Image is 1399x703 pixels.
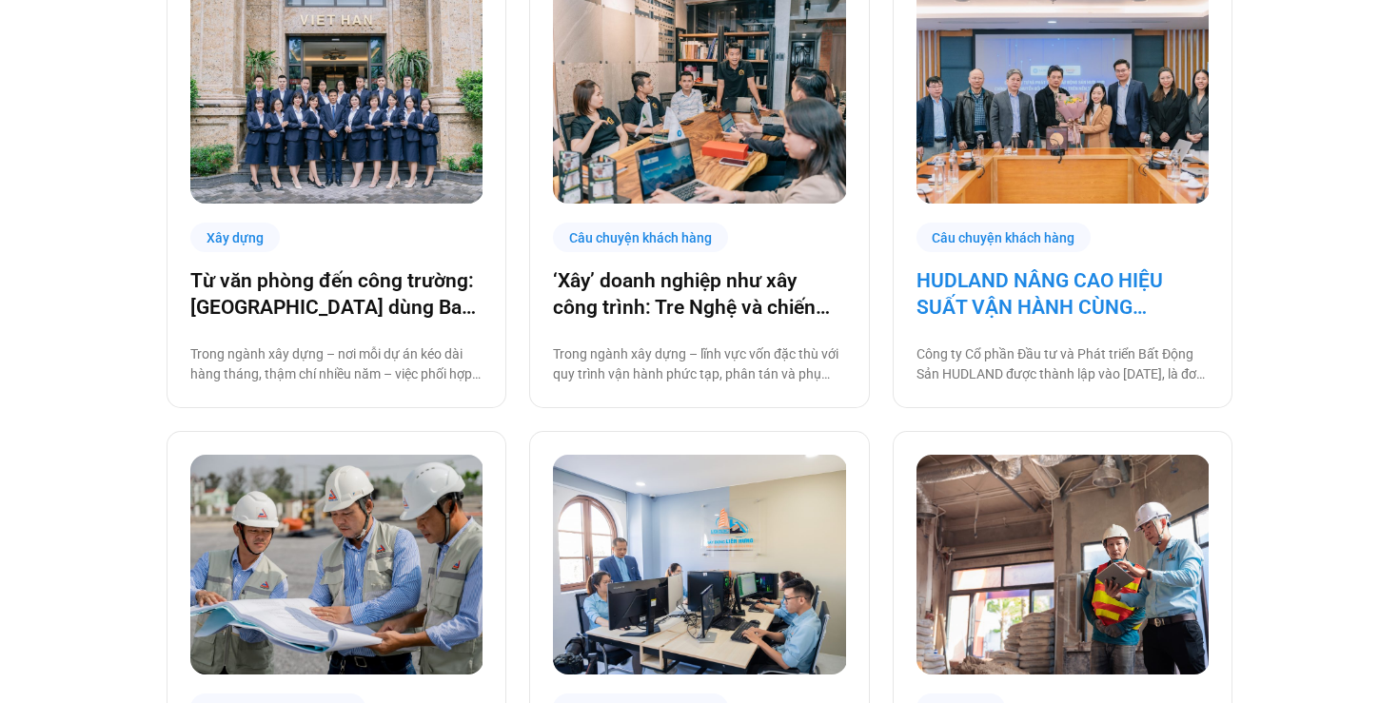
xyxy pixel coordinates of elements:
div: Câu chuyện khách hàng [553,223,728,252]
img: chuyển đổi số liên hưng base [553,455,846,674]
p: Trong ngành xây dựng – lĩnh vực vốn đặc thù với quy trình vận hành phức tạp, phân tán và phụ thuộ... [553,344,845,384]
p: Trong ngành xây dựng – nơi mỗi dự án kéo dài hàng tháng, thậm chí nhiều năm – việc phối hợp giữa ... [190,344,483,384]
a: chuyển đổi số liên hưng base [553,455,845,674]
a: HUDLAND NÂNG CAO HIỆU SUẤT VẬN HÀNH CÙNG [DOMAIN_NAME] [916,267,1209,321]
a: ‘Xây’ doanh nghiệp như xây công trình: Tre Nghệ và chiến lược chuyển đổi từ gốc [553,267,845,321]
a: Từ văn phòng đến công trường: [GEOGRAPHIC_DATA] dùng Base số hóa hệ thống quản trị [190,267,483,321]
p: Công ty Cổ phần Đầu tư và Phát triển Bất Động Sản HUDLAND được thành lập vào [DATE], là đơn vị th... [916,344,1209,384]
div: Câu chuyện khách hàng [916,223,1092,252]
div: Xây dựng [190,223,280,252]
